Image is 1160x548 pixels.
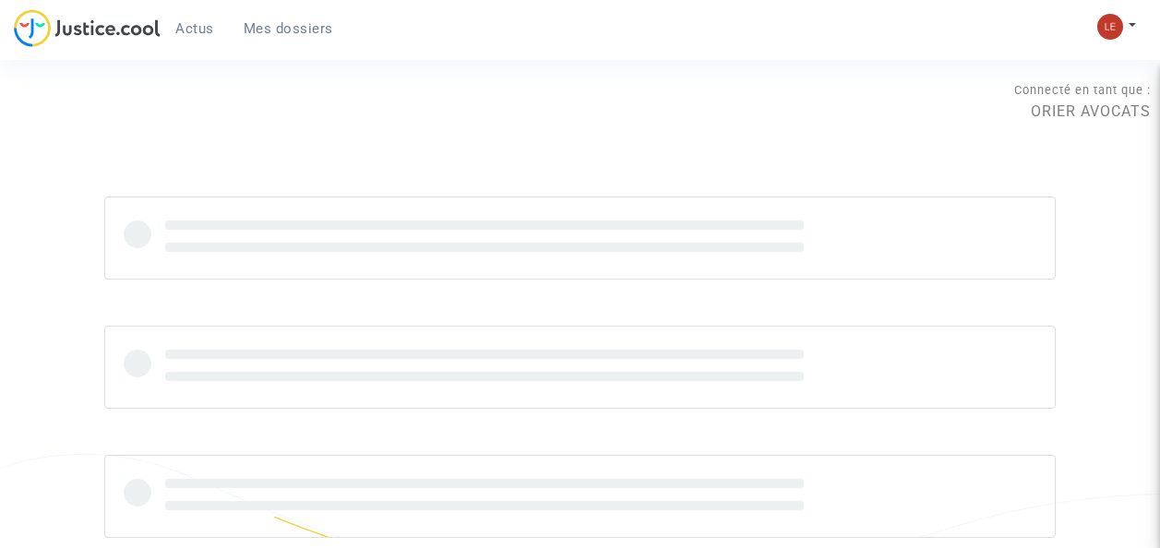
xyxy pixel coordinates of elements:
[1014,83,1151,97] span: Connecté en tant que :
[175,20,214,37] span: Actus
[244,20,333,37] span: Mes dossiers
[161,15,229,42] a: Actus
[1097,14,1123,40] img: 7d989c7df380ac848c7da5f314e8ff03
[229,15,348,42] a: Mes dossiers
[14,9,161,47] img: jc-logo.svg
